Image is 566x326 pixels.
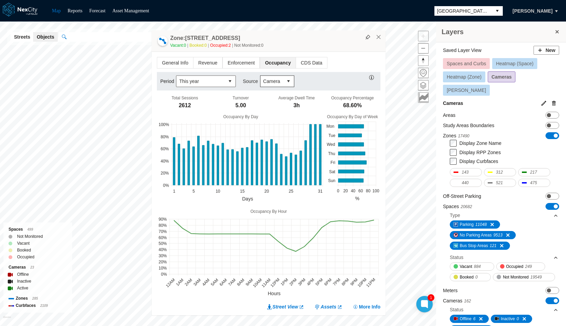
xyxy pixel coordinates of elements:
text: 2AM [184,277,193,287]
a: Map [52,8,61,13]
span: 217 [530,169,537,176]
text: 40% [159,247,167,252]
span: General Info [157,57,193,68]
span: 143 [462,169,469,176]
span: 0 [475,274,478,281]
button: 217 [518,168,550,176]
text: 100 [373,189,379,194]
span: Offline [460,315,471,322]
div: Occupancy Percentage [331,96,374,100]
button: [PERSON_NAME] [506,5,560,17]
span: 23 [30,266,34,269]
span: New [545,47,555,54]
a: Mapbox homepage [3,316,11,324]
div: Turnover [233,96,249,100]
text: 2PM [288,277,298,287]
span: 9513 [493,232,502,239]
text: 10AM [252,277,263,288]
button: Zoom in [418,31,429,41]
text: Sun [328,179,335,184]
button: Close popup [376,34,382,40]
label: Period [160,78,176,85]
text: 40 [351,189,355,194]
span: Parking [460,221,474,228]
h3: Layers [442,27,554,37]
button: Layers management [418,80,429,91]
label: Saved Layer View [443,47,482,54]
h4: Zone: [STREET_ADDRESS] [170,35,240,42]
span: 121 [490,242,497,249]
span: Booked: 0 [189,43,210,48]
label: Inactive [17,278,31,285]
span: [PERSON_NAME] [447,87,486,93]
text: 30% [159,254,167,258]
text: 80% [159,223,167,228]
text: Wed [327,142,335,147]
div: 1 [428,294,434,301]
span: Inactive [501,315,515,322]
label: Booked [17,247,31,254]
label: Meters [443,287,458,294]
span: Streets [14,33,30,40]
text: 9PM [349,277,359,287]
text: 60 [358,189,363,194]
button: Offline6 [450,315,489,323]
button: 440 [450,179,482,187]
text: 9AM [245,277,254,287]
span: Objects [37,33,54,40]
button: [PERSON_NAME] [443,85,490,96]
div: Total Sessions [172,96,198,100]
div: 2612 [179,102,191,109]
span: More Info [359,303,380,310]
button: Bus Stop Areas121 [450,242,510,250]
text: 60% [159,235,167,240]
a: Assets [314,303,342,310]
text: % [355,196,359,202]
span: Bus Stop Areas [460,242,488,249]
text: 50% [159,241,167,246]
label: Off-Street Parking [443,193,481,200]
text: 15 [240,189,245,194]
span: 521 [496,179,503,186]
span: 440 [462,179,469,186]
span: CDS Data [296,57,327,68]
div: Occupancy By Hour [157,209,380,215]
span: [PERSON_NAME] [513,8,553,14]
span: Cameras [491,74,512,80]
label: Cameras [443,100,463,107]
text: 10 [216,189,220,194]
span: Not Monitored [503,274,528,281]
span: 475 [530,179,537,186]
span: Street View [272,303,298,310]
button: select [225,76,236,87]
span: 17490 [458,134,469,138]
span: Revenue [193,57,222,68]
text: 5PM [314,277,324,287]
text: 25 [289,189,294,194]
button: Zoom out [418,43,429,54]
button: Parking11048 [450,220,500,229]
div: Occupancy By Day of Week [325,114,381,120]
span: This year [179,78,222,85]
button: Occupied249 [496,262,545,271]
button: Spaces and Curbs [443,58,490,69]
img: svg%3e [365,35,370,40]
label: Areas [443,112,456,119]
span: 499 [27,228,33,231]
button: Cameras [488,71,515,82]
div: Status [450,252,558,262]
button: 521 [484,179,516,187]
div: Zones [9,295,67,302]
span: 11048 [475,221,487,228]
a: Street View [267,303,304,310]
text: Mon [326,124,334,129]
span: 285 [32,297,38,300]
text: 11AM [261,277,272,288]
span: Reset bearing to north [418,56,428,66]
text: 6AM [219,277,228,287]
text: 80% [161,134,169,139]
text: 12PM [270,277,281,288]
text: 8AM [236,277,245,287]
span: Camera [263,78,280,85]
